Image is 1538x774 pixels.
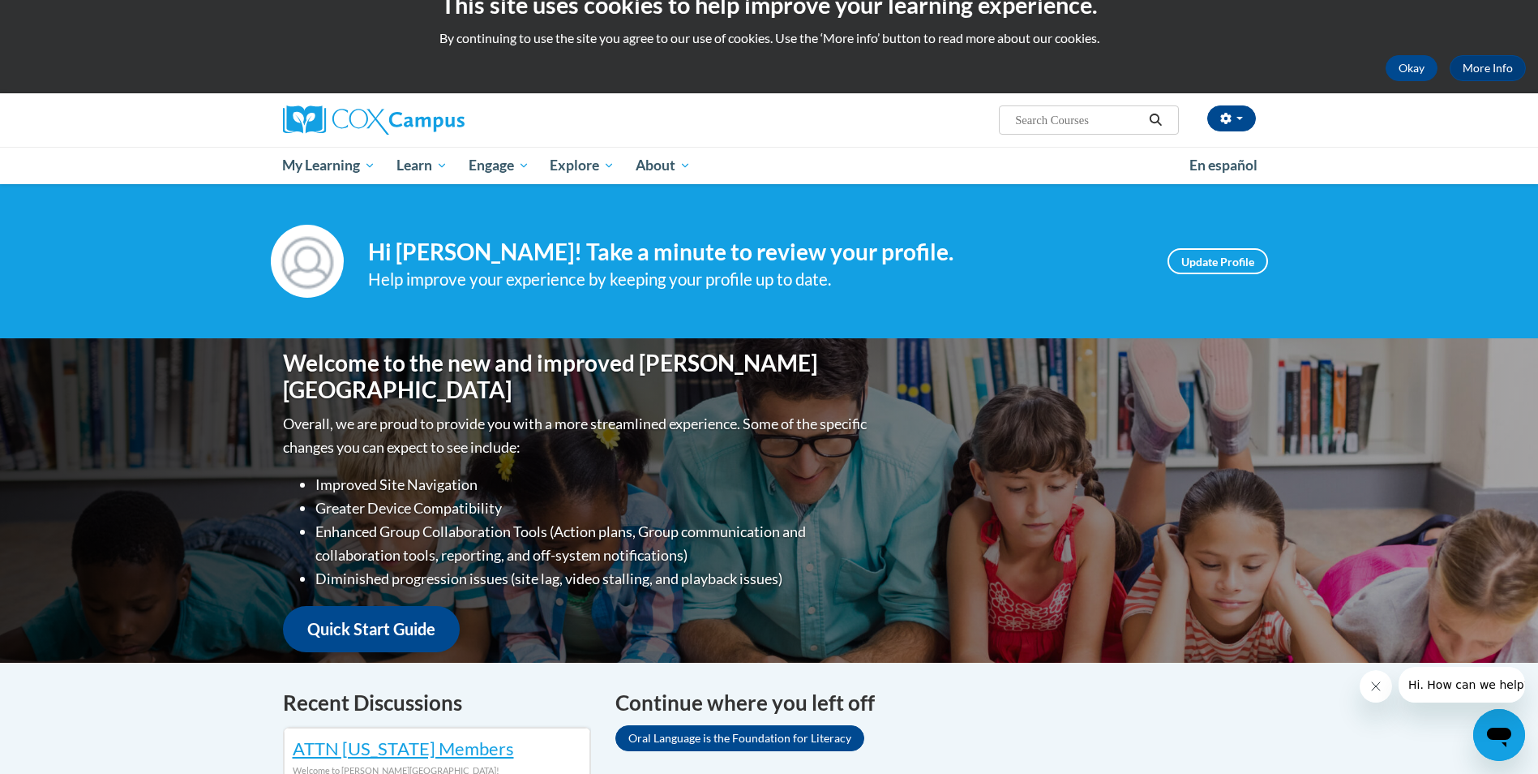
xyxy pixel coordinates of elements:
[315,473,871,497] li: Improved Site Navigation
[283,350,871,404] h1: Welcome to the new and improved [PERSON_NAME][GEOGRAPHIC_DATA]
[283,105,465,135] img: Cox Campus
[271,225,344,298] img: Profile Image
[1189,157,1257,174] span: En español
[315,497,871,520] li: Greater Device Compatibility
[1143,110,1167,130] button: Search
[368,266,1143,293] div: Help improve your experience by keeping your profile up to date.
[368,239,1143,266] h4: Hi [PERSON_NAME]! Take a minute to review your profile.
[283,105,591,135] a: Cox Campus
[315,520,871,567] li: Enhanced Group Collaboration Tools (Action plans, Group communication and collaboration tools, re...
[615,725,864,751] a: Oral Language is the Foundation for Literacy
[636,156,691,175] span: About
[396,156,448,175] span: Learn
[315,567,871,591] li: Diminished progression issues (site lag, video stalling, and playback issues)
[283,687,591,719] h4: Recent Discussions
[283,412,871,459] p: Overall, we are proud to provide you with a more streamlined experience. Some of the specific cha...
[10,11,131,24] span: Hi. How can we help?
[625,147,701,184] a: About
[550,156,615,175] span: Explore
[615,687,1256,719] h4: Continue where you left off
[1179,148,1268,183] a: En español
[293,737,514,759] a: ATTN [US_STATE] Members
[1473,709,1525,761] iframe: Button to launch messaging window
[1167,248,1268,274] a: Update Profile
[469,156,529,175] span: Engage
[458,147,540,184] a: Engage
[539,147,625,184] a: Explore
[1207,105,1256,131] button: Account Settings
[282,156,375,175] span: My Learning
[1386,55,1437,81] button: Okay
[386,147,458,184] a: Learn
[259,147,1280,184] div: Main menu
[1013,110,1143,130] input: Search Courses
[1399,667,1525,703] iframe: Message from company
[1360,670,1392,703] iframe: Close message
[272,147,387,184] a: My Learning
[283,606,460,652] a: Quick Start Guide
[12,29,1526,47] p: By continuing to use the site you agree to our use of cookies. Use the ‘More info’ button to read...
[1450,55,1526,81] a: More Info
